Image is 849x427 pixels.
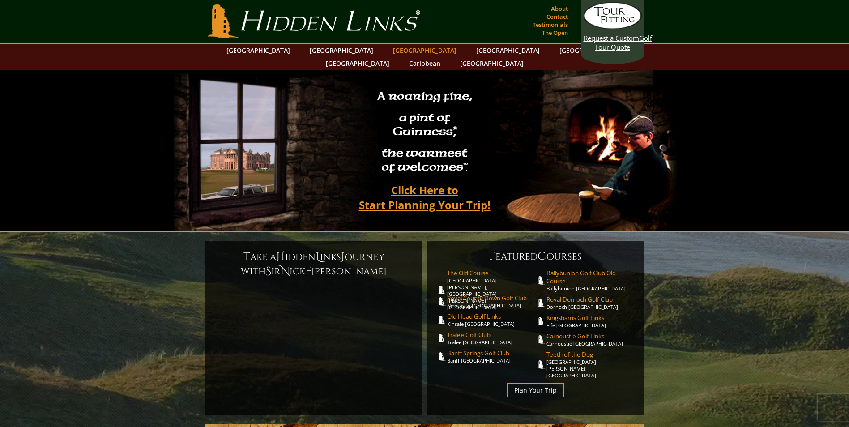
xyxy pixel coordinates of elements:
a: Tralee Golf ClubTralee [GEOGRAPHIC_DATA] [447,331,536,346]
span: J [341,250,345,264]
a: The Open [540,26,570,39]
span: Old Head Golf Links [447,312,536,320]
a: Banff Springs Golf ClubBanff [GEOGRAPHIC_DATA] [447,349,536,364]
span: Request a Custom [584,34,639,43]
a: Old Head Golf LinksKinsale [GEOGRAPHIC_DATA] [447,312,536,327]
span: F [305,264,311,278]
span: Tralee Golf Club [447,331,536,339]
a: Contact [544,10,570,23]
span: Royal County Down Golf Club [447,294,536,302]
a: [GEOGRAPHIC_DATA] [456,57,528,70]
a: [GEOGRAPHIC_DATA] [472,44,544,57]
span: Carnoustie Golf Links [546,332,635,340]
h6: ake a idden inks ourney with ir ick [PERSON_NAME] [214,250,414,278]
a: Testimonials [530,18,570,31]
a: About [549,2,570,15]
span: L [316,250,320,264]
a: [GEOGRAPHIC_DATA] [321,57,394,70]
a: Kingsbarns Golf LinksFife [GEOGRAPHIC_DATA] [546,314,635,329]
span: The Old Course [447,269,536,277]
span: Royal Dornoch Golf Club [546,295,635,303]
a: Teeth of the Dog[GEOGRAPHIC_DATA][PERSON_NAME], [GEOGRAPHIC_DATA] [546,350,635,379]
a: [GEOGRAPHIC_DATA] [388,44,461,57]
span: S [265,264,271,278]
a: Ballybunion Golf Club Old CourseBallybunion [GEOGRAPHIC_DATA] [546,269,635,292]
a: [GEOGRAPHIC_DATA] [305,44,378,57]
span: T [243,250,250,264]
a: Carnoustie Golf LinksCarnoustie [GEOGRAPHIC_DATA] [546,332,635,347]
h2: A roaring fire, a pint of Guinness , the warmest of welcomes™. [371,85,478,179]
a: Plan Your Trip [507,383,564,397]
span: N [281,264,290,278]
span: Ballybunion Golf Club Old Course [546,269,635,285]
span: C [538,249,546,264]
span: Teeth of the Dog [546,350,635,359]
a: Royal Dornoch Golf ClubDornoch [GEOGRAPHIC_DATA] [546,295,635,310]
a: [GEOGRAPHIC_DATA] [222,44,294,57]
a: Royal County Down Golf ClubNewcastle [GEOGRAPHIC_DATA] [447,294,536,309]
a: Caribbean [405,57,445,70]
a: Request a CustomGolf Tour Quote [584,2,642,51]
a: [GEOGRAPHIC_DATA] [555,44,627,57]
h6: eatured ourses [436,249,635,264]
span: H [276,250,285,264]
span: Banff Springs Golf Club [447,349,536,357]
a: The Old Course[GEOGRAPHIC_DATA][PERSON_NAME], [GEOGRAPHIC_DATA][PERSON_NAME] [GEOGRAPHIC_DATA] [447,269,536,311]
span: F [489,249,495,264]
a: Click Here toStart Planning Your Trip! [350,179,499,215]
span: Kingsbarns Golf Links [546,314,635,322]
